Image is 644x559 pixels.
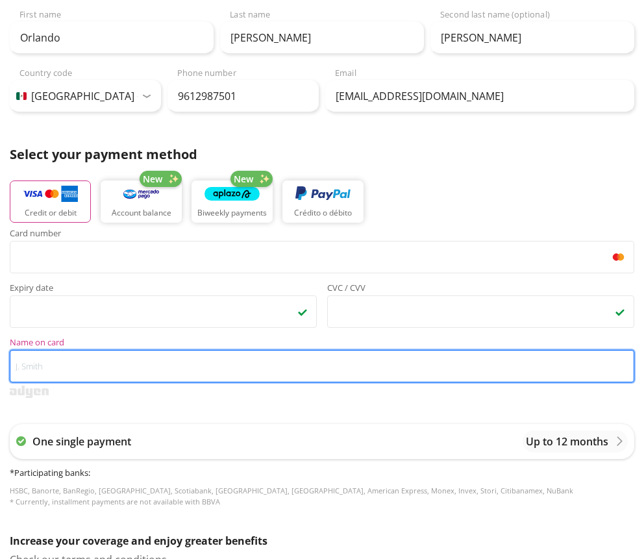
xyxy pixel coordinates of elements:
iframe: Iframe for secured card security code [333,299,628,324]
img: mc [610,251,627,263]
span: New [143,172,162,186]
p: Biweekly payments [197,207,267,219]
iframe: Iframe for secured card number [16,245,628,269]
p: Up to 12 months [526,434,608,449]
span: Expiry date [10,284,317,295]
p: Account balance [112,207,171,219]
input: First name [10,21,214,54]
span: Name on card [10,338,634,350]
input: Name on card [10,350,634,382]
button: Crédito o débito [282,180,364,223]
input: Second last name (optional) [430,21,634,54]
p: HSBC, Banorte, BanRegio, [GEOGRAPHIC_DATA], Scotiabank, [GEOGRAPHIC_DATA], [GEOGRAPHIC_DATA], Ame... [10,486,634,507]
h6: * Participating banks : [10,467,634,480]
button: Biweekly payments [192,180,273,223]
button: Account balance [101,180,182,223]
p: Crédito o débito [294,207,352,219]
input: Phone number [167,80,319,112]
span: Card number [10,229,634,241]
span: * Currently, installment payments are not available with BBVA [10,497,220,506]
p: Select your payment method [10,145,634,164]
img: checkmark [297,306,308,317]
p: One single payment [32,434,131,449]
img: svg+xml;base64,PD94bWwgdmVyc2lvbj0iMS4wIiBlbmNvZGluZz0iVVRGLTgiPz4KPHN2ZyB3aWR0aD0iMzk2cHgiIGhlaW... [10,386,49,398]
input: Last name [220,21,424,54]
img: checkmark [615,306,625,317]
button: Credit or debit [10,180,91,223]
input: Email [325,80,634,112]
p: Credit or debit [25,207,77,219]
span: CVC / CVV [327,284,634,295]
p: Increase your coverage and enjoy greater benefits [10,533,634,549]
iframe: Iframe for secured card expiry date [16,299,311,324]
span: New [234,172,253,186]
img: MX [16,92,27,100]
